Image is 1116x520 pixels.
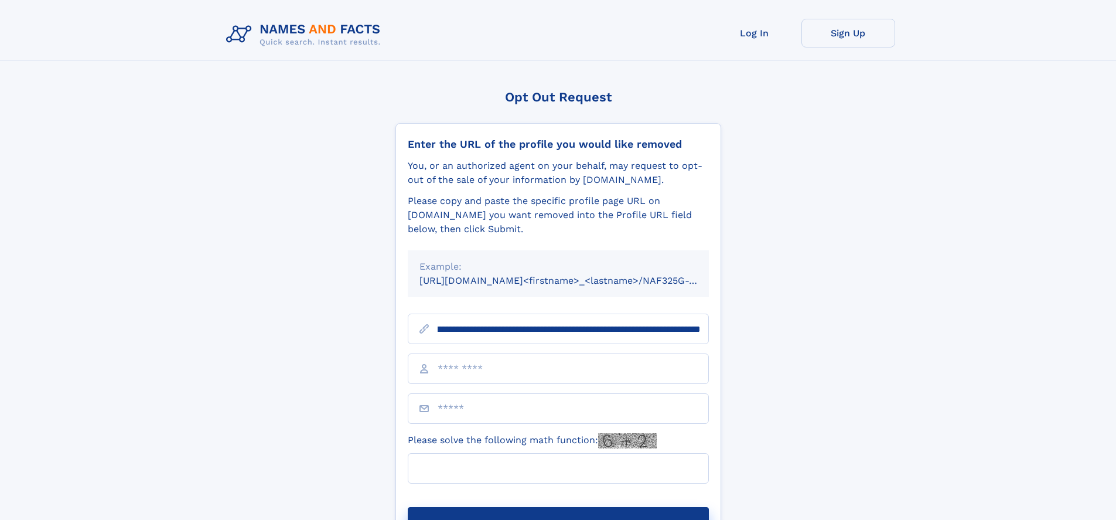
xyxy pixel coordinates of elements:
[408,138,709,151] div: Enter the URL of the profile you would like removed
[408,433,657,448] label: Please solve the following math function:
[419,260,697,274] div: Example:
[408,159,709,187] div: You, or an authorized agent on your behalf, may request to opt-out of the sale of your informatio...
[221,19,390,50] img: Logo Names and Facts
[801,19,895,47] a: Sign Up
[408,194,709,236] div: Please copy and paste the specific profile page URL on [DOMAIN_NAME] you want removed into the Pr...
[419,275,731,286] small: [URL][DOMAIN_NAME]<firstname>_<lastname>/NAF325G-xxxxxxxx
[395,90,721,104] div: Opt Out Request
[708,19,801,47] a: Log In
